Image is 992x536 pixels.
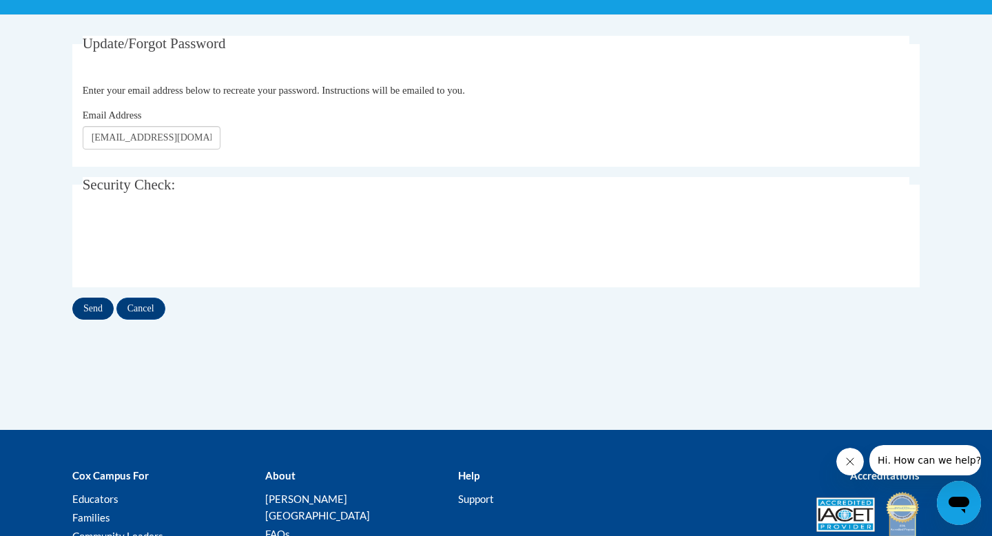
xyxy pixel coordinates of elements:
iframe: Message from company [869,445,981,475]
span: Security Check: [83,176,176,193]
b: Accreditations [850,469,920,482]
b: Cox Campus For [72,469,149,482]
b: Help [458,469,479,482]
input: Email [83,126,220,150]
input: Send [72,298,114,320]
span: Enter your email address below to recreate your password. Instructions will be emailed to you. [83,85,465,96]
iframe: reCAPTCHA [83,216,292,270]
a: Educators [72,493,118,505]
span: Update/Forgot Password [83,35,226,52]
a: Support [458,493,494,505]
a: [PERSON_NAME][GEOGRAPHIC_DATA] [265,493,370,522]
a: Families [72,511,110,524]
iframe: Close message [836,448,864,475]
b: About [265,469,296,482]
input: Cancel [116,298,165,320]
img: Accredited IACET® Provider [816,497,875,532]
span: Email Address [83,110,142,121]
iframe: Button to launch messaging window [937,481,981,525]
